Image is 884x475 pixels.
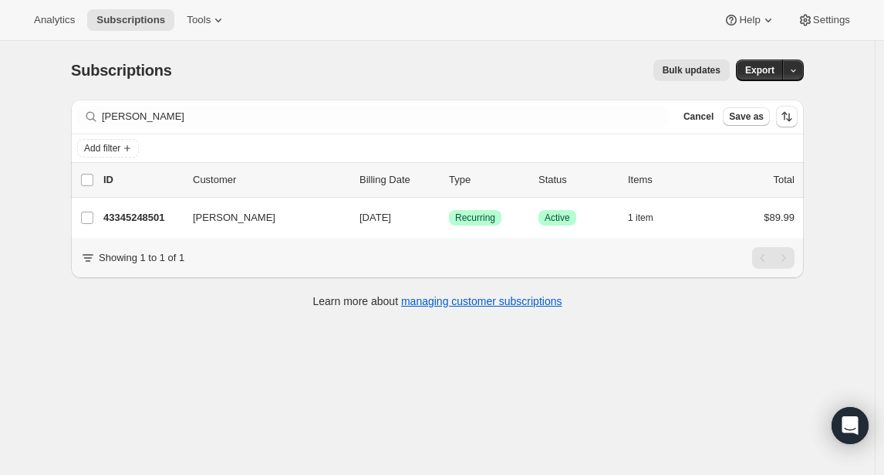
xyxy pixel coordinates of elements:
[87,9,174,31] button: Subscriptions
[103,210,181,226] p: 43345248501
[34,14,75,26] span: Analytics
[177,9,235,31] button: Tools
[313,293,562,309] p: Learn more about
[184,205,338,230] button: [PERSON_NAME]
[538,172,616,188] p: Status
[193,172,347,188] p: Customer
[776,106,798,127] button: Sort the results
[84,142,120,154] span: Add filter
[714,9,784,31] button: Help
[752,247,795,269] nav: Pagination
[729,110,764,123] span: Save as
[628,207,670,229] button: 1 item
[103,172,795,188] div: IDCustomerBilling DateTypeStatusItemsTotal
[359,212,391,223] span: [DATE]
[628,172,705,188] div: Items
[71,62,172,79] span: Subscriptions
[745,64,774,76] span: Export
[102,106,668,127] input: Filter subscribers
[723,107,770,126] button: Save as
[103,207,795,229] div: 43345248501[PERSON_NAME][DATE]SuccessRecurringSuccessActive1 item$89.99
[187,14,211,26] span: Tools
[99,250,184,266] p: Showing 1 to 1 of 1
[628,212,653,224] span: 1 item
[401,295,562,307] a: managing customer subscriptions
[832,407,869,444] div: Open Intercom Messenger
[653,59,730,81] button: Bulk updates
[359,172,437,188] p: Billing Date
[788,9,859,31] button: Settings
[77,139,139,158] button: Add filter
[193,210,275,226] span: [PERSON_NAME]
[449,172,526,188] div: Type
[103,172,181,188] p: ID
[813,14,850,26] span: Settings
[736,59,784,81] button: Export
[96,14,165,26] span: Subscriptions
[774,172,795,188] p: Total
[663,64,720,76] span: Bulk updates
[677,107,720,126] button: Cancel
[25,9,84,31] button: Analytics
[545,212,570,224] span: Active
[683,110,714,123] span: Cancel
[455,212,495,224] span: Recurring
[764,212,795,223] span: $89.99
[739,14,760,26] span: Help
